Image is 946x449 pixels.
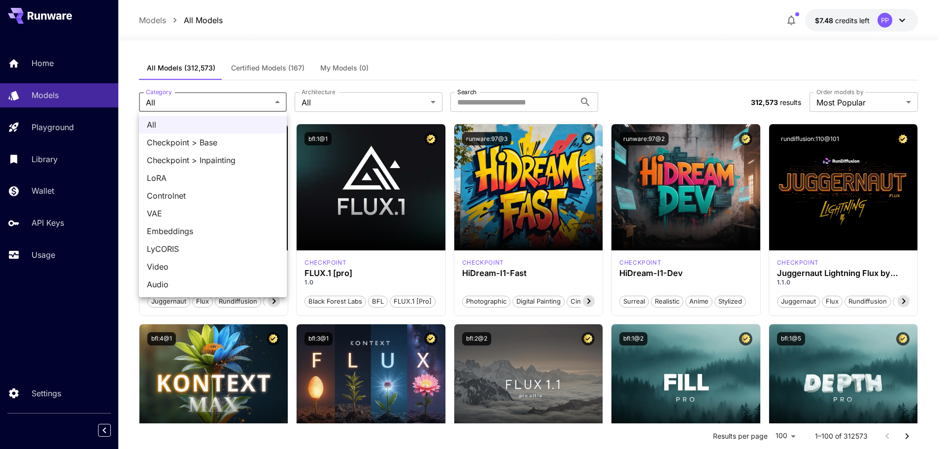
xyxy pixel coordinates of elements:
span: All [147,119,279,131]
span: LyCORIS [147,243,279,255]
span: Embeddings [147,225,279,237]
span: Audio [147,278,279,290]
span: VAE [147,207,279,219]
span: Checkpoint > Base [147,137,279,148]
span: Video [147,261,279,273]
span: Checkpoint > Inpainting [147,154,279,166]
span: LoRA [147,172,279,184]
span: Controlnet [147,190,279,202]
